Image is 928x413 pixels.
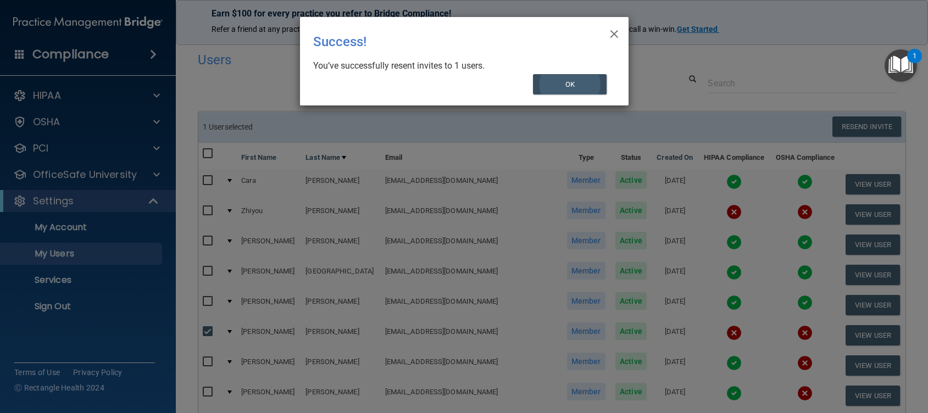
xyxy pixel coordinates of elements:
[885,49,917,82] button: Open Resource Center, 1 new notification
[609,21,619,43] span: ×
[913,56,916,70] div: 1
[313,26,570,58] div: Success!
[313,60,607,72] div: You’ve successfully resent invites to 1 users.
[533,74,607,94] button: OK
